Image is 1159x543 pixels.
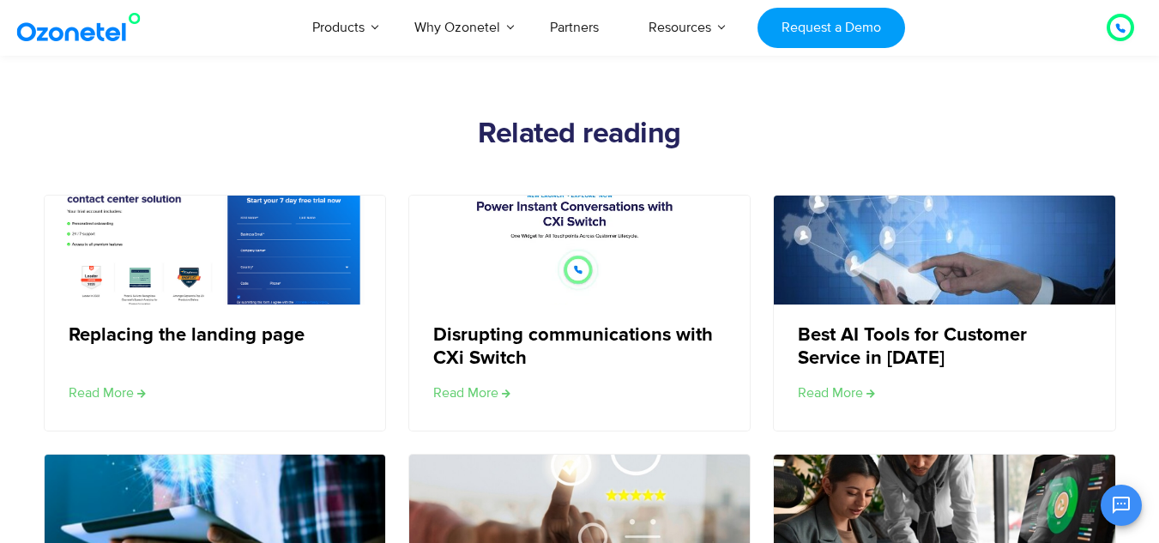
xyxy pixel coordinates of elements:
a: Read more about Best AI Tools for Customer Service in 2024 [798,383,875,403]
a: Best AI Tools for Customer Service in [DATE] [798,324,1089,370]
h2: Related reading [44,118,1116,152]
a: Disrupting communications with CXi Switch [433,324,724,370]
a: Replacing the landing page [69,324,305,347]
a: Request a Demo [758,8,904,48]
button: Open chat [1101,485,1142,526]
a: Read more about Disrupting communications with CXi Switch [433,383,510,403]
a: Read more about Replacing the landing page [69,383,146,403]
